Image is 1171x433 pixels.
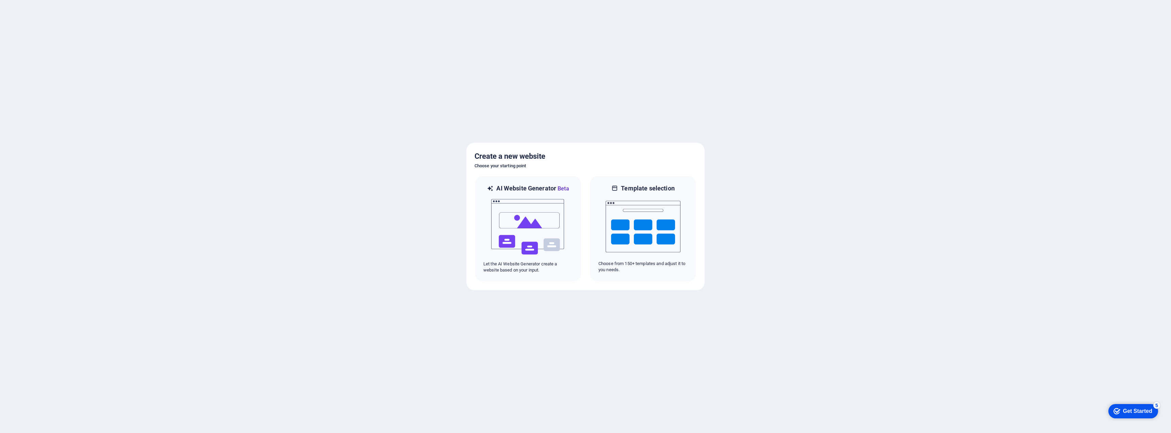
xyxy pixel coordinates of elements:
[475,162,696,170] h6: Choose your starting point
[20,7,49,14] div: Get Started
[598,261,688,273] p: Choose from 150+ templates and adjust it to you needs.
[475,151,696,162] h5: Create a new website
[50,1,57,8] div: 5
[496,184,569,193] h6: AI Website Generator
[556,185,569,192] span: Beta
[491,193,565,261] img: ai
[483,261,573,273] p: Let the AI Website Generator create a website based on your input.
[621,184,674,192] h6: Template selection
[475,175,581,282] div: AI Website GeneratorBetaaiLet the AI Website Generator create a website based on your input.
[5,3,55,18] div: Get Started 5 items remaining, 0% complete
[590,175,696,282] div: Template selectionChoose from 150+ templates and adjust it to you needs.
